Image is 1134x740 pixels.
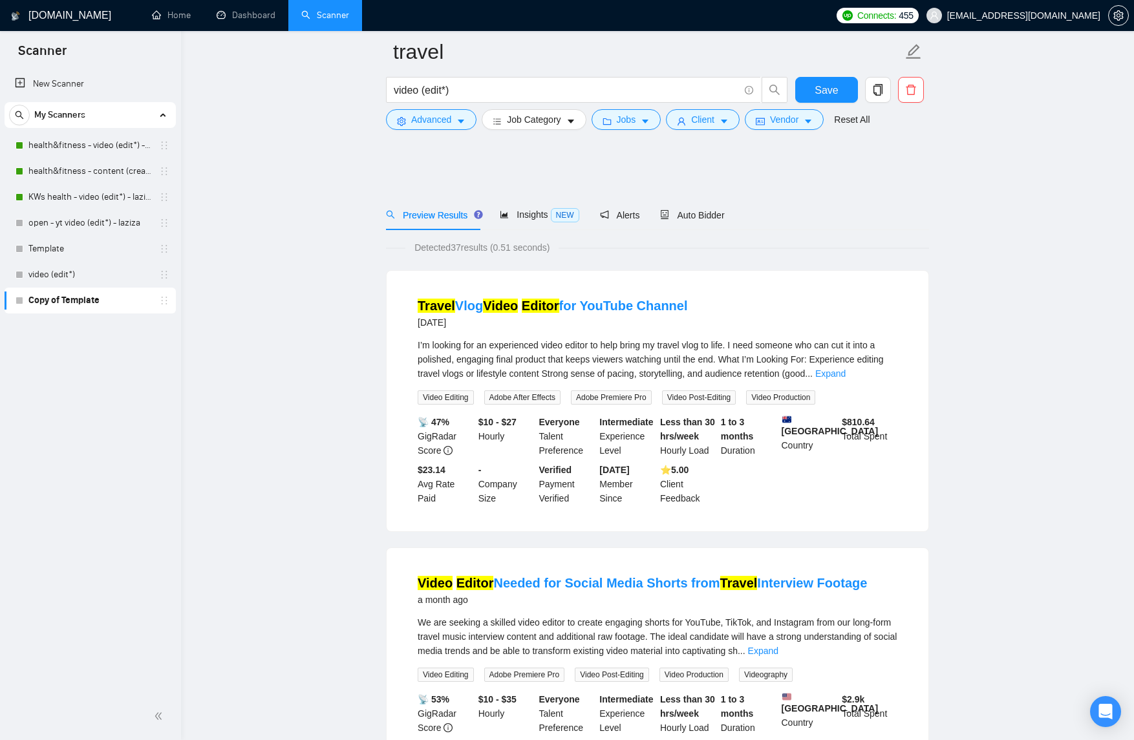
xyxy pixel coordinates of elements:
span: folder [603,116,612,126]
a: Reset All [834,112,870,127]
span: Adobe Premiere Pro [484,668,565,682]
span: Video Post-Editing [662,390,736,405]
span: info-circle [745,86,753,94]
button: idcardVendorcaret-down [745,109,824,130]
span: holder [159,218,169,228]
button: folderJobscaret-down [592,109,661,130]
span: area-chart [500,210,509,219]
button: search [9,105,30,125]
a: setting [1108,10,1129,21]
input: Search Freelance Jobs... [394,82,739,98]
mark: Editor [522,299,559,313]
a: health&fitness - content (creat*) - laziza [28,158,151,184]
div: Open Intercom Messenger [1090,696,1121,727]
div: Total Spent [839,415,900,458]
b: ⭐️ 5.00 [660,465,689,475]
div: Total Spent [839,692,900,735]
span: Video Production [746,390,815,405]
span: Video Production [659,668,729,682]
span: delete [899,84,923,96]
span: Advanced [411,112,451,127]
span: caret-down [456,116,465,126]
button: delete [898,77,924,103]
div: a month ago [418,592,867,608]
span: search [10,111,29,120]
div: We are seeking a skilled video editor to create engaging shorts for YouTube, TikTok, and Instagra... [418,615,897,658]
div: Hourly [476,415,537,458]
span: setting [397,116,406,126]
button: copy [865,77,891,103]
a: Copy of Template [28,288,151,313]
span: Connects: [857,8,896,23]
div: Country [779,692,840,735]
b: [GEOGRAPHIC_DATA] [782,415,879,436]
b: Less than 30 hrs/week [660,417,715,441]
span: Job Category [507,112,561,127]
span: notification [600,210,609,219]
div: Client Feedback [658,463,718,505]
div: Talent Preference [537,692,597,735]
span: Videography [739,668,793,682]
div: Duration [718,692,779,735]
span: bars [493,116,502,126]
div: I’m looking for an experienced video editor to help bring my travel vlog to life. I need someone ... [418,338,897,381]
span: caret-down [804,116,813,126]
span: Save [815,82,838,98]
span: caret-down [641,116,650,126]
span: holder [159,295,169,306]
div: Avg Rate Paid [415,463,476,505]
a: Template [28,236,151,262]
span: Jobs [617,112,636,127]
span: Video Editing [418,668,474,682]
div: Tooltip anchor [473,209,484,220]
mark: Editor [456,576,494,590]
b: - [478,465,482,475]
span: idcard [756,116,765,126]
b: [GEOGRAPHIC_DATA] [782,692,879,714]
div: Company Size [476,463,537,505]
a: Video EditorNeeded for Social Media Shorts fromTravelInterview Footage [418,576,867,590]
span: ... [805,368,813,379]
span: Scanner [8,41,77,69]
li: My Scanners [5,102,176,313]
div: Duration [718,415,779,458]
div: GigRadar Score [415,692,476,735]
span: NEW [551,208,579,222]
div: Hourly Load [658,415,718,458]
b: 1 to 3 months [721,417,754,441]
span: holder [159,166,169,176]
b: Everyone [539,417,580,427]
span: Auto Bidder [660,210,724,220]
span: Video Post-Editing [575,668,649,682]
button: Save [795,77,858,103]
mark: Travel [418,299,455,313]
span: holder [159,140,169,151]
a: homeHome [152,10,191,21]
span: holder [159,270,169,280]
span: Adobe After Effects [484,390,561,405]
b: Intermediate [599,694,653,704]
b: $ 810.64 [842,417,875,427]
span: 455 [899,8,913,23]
span: Preview Results [386,210,479,220]
img: 🇦🇺 [782,415,791,424]
div: Member Since [597,463,658,505]
b: [DATE] [599,465,629,475]
b: 📡 53% [418,694,449,704]
a: video (edit*) [28,262,151,288]
span: search [386,210,395,219]
mark: Video [418,576,453,590]
span: Insights [500,209,579,220]
div: GigRadar Score [415,415,476,458]
span: Adobe Premiere Pro [571,390,652,405]
a: KWs health - video (edit*) - laziza [28,184,151,210]
span: I’m looking for an experienced video editor to help bring my travel vlog to life. I need someone ... [418,340,884,379]
span: Vendor [770,112,798,127]
span: holder [159,192,169,202]
b: Less than 30 hrs/week [660,694,715,719]
a: Expand [748,646,778,656]
span: My Scanners [34,102,85,128]
b: $10 - $35 [478,694,517,704]
button: userClientcaret-down [666,109,740,130]
span: Detected 37 results (0.51 seconds) [405,240,559,255]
